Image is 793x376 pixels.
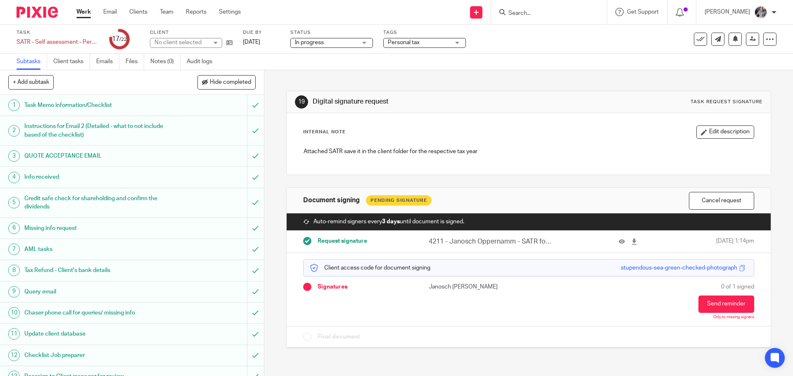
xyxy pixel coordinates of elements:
span: [DATE] [243,39,260,45]
h1: Info received [24,171,167,183]
h1: Credit safe check for shareholding and confirm the dividends [24,192,167,213]
span: [DATE] 1:14pm [716,237,754,246]
div: stupendous-sea-green-checked-photograph [621,264,737,272]
a: Team [160,8,173,16]
a: Reports [186,8,207,16]
div: Pending Signature [366,195,432,206]
div: 10 [8,307,20,319]
div: 11 [8,328,20,340]
button: Hide completed [197,75,256,89]
p: Internal Note [303,129,346,135]
h1: AML tasks [24,243,167,255]
div: 9 [8,286,20,298]
label: Status [290,29,373,36]
span: Request signature [318,237,367,245]
span: Signatures [318,283,347,291]
p: Only to missing signers [713,315,754,320]
h1: Chaser phone call for queries/ missing info [24,307,167,319]
button: Cancel request [689,192,754,210]
h1: Tax Refund - Client's bank details [24,264,167,277]
button: + Add subtask [8,75,54,89]
a: Clients [129,8,147,16]
a: Audit logs [187,54,218,70]
span: Get Support [627,9,659,15]
p: Janosch [PERSON_NAME] [429,283,529,291]
span: Hide completed [210,79,251,86]
h1: Task Memo information/Checklist [24,99,167,111]
strong: 3 days [382,219,400,225]
div: 12 [8,350,20,361]
h1: Checklist Job preparer [24,349,167,362]
div: No client selected [154,38,208,47]
a: Emails [96,54,119,70]
span: Personal tax [388,40,420,45]
a: Email [103,8,117,16]
div: Task request signature [691,99,762,105]
div: 2 [8,125,20,137]
div: 17 [112,34,127,44]
h1: Document signing [303,196,360,205]
small: /22 [119,37,127,42]
a: Client tasks [53,54,90,70]
label: Client [150,29,233,36]
div: 5 [8,197,20,208]
h1: Query email [24,286,167,298]
div: 3 [8,150,20,162]
button: Edit description [696,125,754,139]
div: 6 [8,222,20,234]
img: Pixie [17,7,58,18]
h1: Missing info request [24,222,167,234]
div: 19 [295,95,308,109]
a: Notes (0) [150,54,180,70]
p: Client access code for document signing [310,264,430,272]
span: 0 of 1 signed [721,283,754,291]
span: In progress [295,40,324,45]
a: Work [76,8,91,16]
label: Due by [243,29,280,36]
p: [PERSON_NAME] [705,8,750,16]
div: SATR - Self assessment - Personal tax return 24/25 [17,38,99,46]
p: 4211 - Janosch Oppernamm - SATR for YE [DATE].pdf [429,237,553,246]
a: Files [126,54,144,70]
span: Final document [318,333,360,341]
button: Send reminder [698,296,754,313]
div: 7 [8,244,20,255]
h1: Digital signature request [313,97,546,106]
p: Attached SATR save it in the client folder for the respective tax year [304,147,753,156]
h1: QUOTE ACCEPTANCE EMAIL [24,150,167,162]
label: Task [17,29,99,36]
h1: Update client database [24,328,167,340]
div: 4 [8,172,20,183]
label: Tags [383,29,466,36]
a: Settings [219,8,241,16]
span: Auto-remind signers every until document is signed. [313,218,464,226]
div: 1 [8,99,20,111]
img: -%20%20-%20studio@ingrained.co.uk%20for%20%20-20220223%20at%20101413%20-%201W1A2026.jpg [754,6,767,19]
input: Search [508,10,582,17]
h1: Instructions for Email 2 (Detailed - what to not include based of the checklist) [24,120,167,141]
div: 8 [8,265,20,276]
a: Subtasks [17,54,47,70]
